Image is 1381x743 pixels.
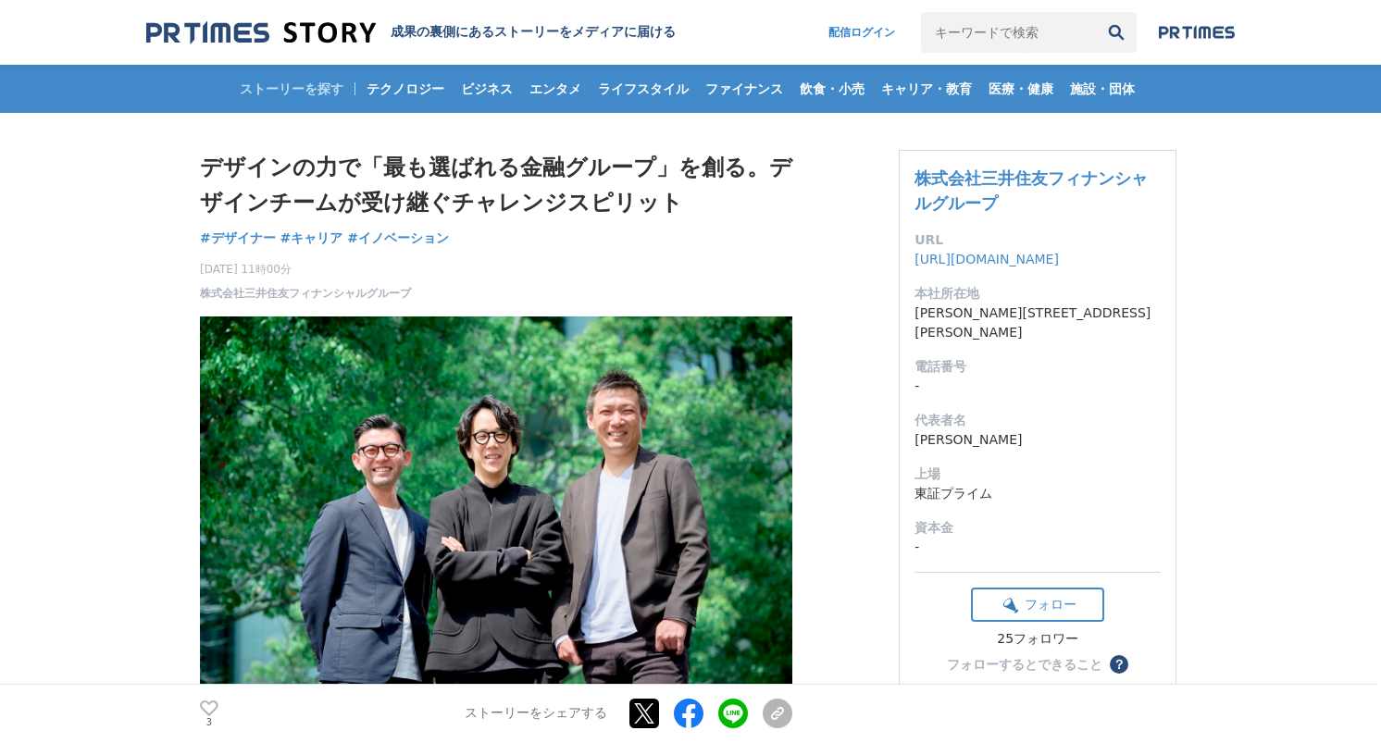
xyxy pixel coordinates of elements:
a: 医療・健康 [981,65,1061,113]
a: #イノベーション [347,229,449,248]
button: フォロー [971,588,1104,622]
span: ビジネス [454,80,520,97]
span: ？ [1113,658,1126,671]
dd: - [914,377,1161,396]
a: #キャリア [280,229,343,248]
a: 株式会社三井住友フィナンシャルグループ [200,285,411,302]
a: #デザイナー [200,229,276,248]
a: 施設・団体 [1063,65,1142,113]
span: 施設・団体 [1063,80,1142,97]
dd: 東証プライム [914,484,1161,503]
a: 株式会社三井住友フィナンシャルグループ [914,168,1148,213]
dt: 資本金 [914,518,1161,538]
img: 成果の裏側にあるストーリーをメディアに届ける [146,20,376,45]
a: ライフスタイル [591,65,696,113]
a: [URL][DOMAIN_NAME] [914,252,1059,266]
a: 成果の裏側にあるストーリーをメディアに届ける 成果の裏側にあるストーリーをメディアに届ける [146,20,676,45]
span: ライフスタイル [591,80,696,97]
dt: 代表者名 [914,411,1161,430]
dt: 電話番号 [914,357,1161,377]
span: #イノベーション [347,229,449,246]
img: thumbnail_81124780-5b06-11f0-9fa7-61a4d47ddf99.jpg [200,316,792,712]
span: テクノロジー [359,80,452,97]
span: 医療・健康 [981,80,1061,97]
dt: URL [914,230,1161,250]
input: キーワードで検索 [921,12,1096,53]
button: 検索 [1096,12,1137,53]
span: [DATE] 11時00分 [200,261,411,278]
dd: [PERSON_NAME][STREET_ADDRESS][PERSON_NAME] [914,303,1161,342]
a: 飲食・小売 [792,65,872,113]
span: #デザイナー [200,229,276,246]
p: ストーリーをシェアする [465,706,607,723]
a: テクノロジー [359,65,452,113]
div: 25フォロワー [971,631,1104,648]
a: ビジネス [454,65,520,113]
button: ？ [1110,655,1128,674]
img: prtimes [1159,25,1235,40]
h1: デザインの力で「最も選ばれる金融グループ」を創る。デザインチームが受け継ぐチャレンジスピリット [200,150,792,221]
p: 3 [200,718,218,727]
span: エンタメ [522,80,589,97]
dt: 上場 [914,464,1161,484]
span: ファイナンス [698,80,790,97]
span: #キャリア [280,229,343,246]
a: エンタメ [522,65,589,113]
span: キャリア・教育 [874,80,979,97]
a: キャリア・教育 [874,65,979,113]
a: 配信ログイン [810,12,914,53]
span: 飲食・小売 [792,80,872,97]
h2: 成果の裏側にあるストーリーをメディアに届ける [391,24,676,41]
dd: [PERSON_NAME] [914,430,1161,450]
dd: - [914,538,1161,557]
a: ファイナンス [698,65,790,113]
div: フォローするとできること [947,658,1102,671]
dt: 本社所在地 [914,284,1161,303]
